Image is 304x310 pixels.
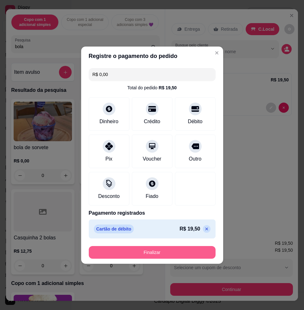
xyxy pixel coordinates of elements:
div: Total do pedido [127,85,177,91]
p: R$ 19,50 [180,225,200,233]
p: Cartão de débito [94,225,134,233]
header: Registre o pagamento do pedido [81,47,223,66]
button: Finalizar [89,246,216,259]
div: Outro [189,155,201,163]
input: Ex.: hambúrguer de cordeiro [93,68,212,81]
div: Crédito [144,118,160,125]
div: R$ 19,50 [159,85,177,91]
div: Pix [105,155,112,163]
button: Close [212,48,222,58]
div: Desconto [98,193,120,200]
div: Fiado [146,193,158,200]
div: Dinheiro [100,118,119,125]
div: Voucher [143,155,161,163]
div: Débito [188,118,202,125]
p: Pagamento registrados [89,209,216,217]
